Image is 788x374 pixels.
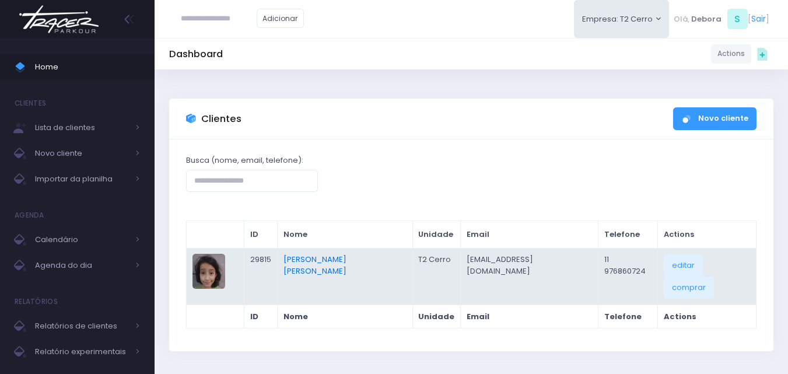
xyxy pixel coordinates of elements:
th: Email [461,305,598,328]
span: Debora [691,13,722,25]
h5: Dashboard [169,48,223,60]
h4: Relatórios [15,290,58,313]
th: Actions [657,305,756,328]
a: editar [664,254,703,276]
span: Agenda do dia [35,258,128,273]
th: Nome [277,305,412,328]
span: S [727,9,748,29]
span: Importar da planilha [35,172,128,187]
td: T2 Cerro [412,248,461,305]
h4: Clientes [15,92,46,115]
td: 11 976860724 [598,248,658,305]
a: [PERSON_NAME] [PERSON_NAME] [283,254,346,277]
h4: Agenda [15,204,44,227]
a: Adicionar [257,9,304,28]
th: Nome [277,221,412,249]
span: Calendário [35,232,128,247]
th: Actions [657,221,756,249]
span: Novo cliente [35,146,128,161]
th: Unidade [412,221,461,249]
h3: Clientes [201,113,241,125]
th: Telefone [598,305,658,328]
td: 29815 [244,248,278,305]
td: [EMAIL_ADDRESS][DOMAIN_NAME] [461,248,598,305]
div: [ ] [669,6,773,32]
th: Unidade [412,305,461,328]
label: Busca (nome, email, telefone): [186,155,303,166]
a: Actions [711,44,751,64]
th: Telefone [598,221,658,249]
span: Lista de clientes [35,120,128,135]
th: Email [461,221,598,249]
span: Olá, [674,13,689,25]
span: Relatórios de clientes [35,319,128,334]
a: Sair [751,13,766,25]
th: ID [244,221,278,249]
span: Home [35,60,140,75]
a: comprar [664,277,714,299]
span: Relatório experimentais [35,344,128,359]
th: ID [244,305,278,328]
a: Novo cliente [673,107,757,130]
